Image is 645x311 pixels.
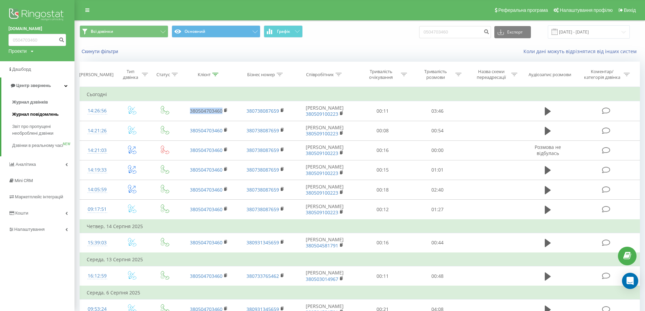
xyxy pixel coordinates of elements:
[355,266,410,286] td: 00:11
[12,123,71,137] span: Звіт про пропущені необроблені дзвінки
[16,162,36,167] span: Аналiтика
[277,29,290,34] span: Графік
[306,72,334,77] div: Співробітник
[264,25,303,38] button: Графік
[417,69,454,80] div: Тривалість розмови
[156,72,170,77] div: Статус
[16,83,51,88] span: Центр звернень
[410,101,465,121] td: 03:46
[419,26,491,38] input: Пошук за номером
[355,180,410,200] td: 00:18
[15,194,63,199] span: Маркетплейс інтеграцій
[294,180,355,200] td: [PERSON_NAME]
[294,121,355,140] td: [PERSON_NAME]
[190,108,222,114] a: 380504703460
[190,166,222,173] a: 380504703460
[306,209,338,216] a: 380509100223
[410,121,465,140] td: 00:54
[410,140,465,160] td: 00:00
[190,147,222,153] a: 380504703460
[12,99,48,106] span: Журнал дзвінків
[306,150,338,156] a: 380509100223
[294,140,355,160] td: [PERSON_NAME]
[15,178,33,183] span: Mini CRM
[87,183,108,196] div: 14:05:59
[560,7,612,13] span: Налаштування профілю
[246,108,279,114] a: 380738087659
[198,72,211,77] div: Клієнт
[355,140,410,160] td: 00:16
[87,124,108,137] div: 14:21:26
[410,233,465,253] td: 00:44
[121,69,140,80] div: Тип дзвінка
[87,269,108,283] div: 16:12:59
[246,127,279,134] a: 380738087659
[622,273,638,289] div: Open Intercom Messenger
[12,67,31,72] span: Дашборд
[15,210,28,216] span: Кошти
[80,25,168,38] button: Всі дзвінки
[190,239,222,246] a: 380504703460
[1,77,74,94] a: Центр звернень
[246,206,279,213] a: 380738087659
[410,160,465,180] td: 01:01
[523,48,640,54] a: Коли дані можуть відрізнятися вiд інших систем
[91,29,113,34] span: Всі дзвінки
[190,273,222,279] a: 380504703460
[12,96,74,108] a: Журнал дзвінків
[87,236,108,249] div: 15:39:03
[306,242,338,249] a: 380504581791
[410,180,465,200] td: 02:40
[87,144,108,157] div: 14:21:03
[529,72,571,77] div: Аудіозапис розмови
[172,25,260,38] button: Основний
[355,200,410,220] td: 00:12
[294,160,355,180] td: [PERSON_NAME]
[355,101,410,121] td: 00:11
[624,7,636,13] span: Вихід
[410,200,465,220] td: 01:27
[87,203,108,216] div: 09:17:51
[294,233,355,253] td: [PERSON_NAME]
[294,101,355,121] td: [PERSON_NAME]
[355,233,410,253] td: 00:16
[12,142,63,149] span: Дзвінки в реальному часі
[87,163,108,177] div: 14:19:33
[473,69,510,80] div: Назва схеми переадресації
[80,48,122,54] button: Скинути фільтри
[535,144,561,156] span: Розмова не відбулась
[294,266,355,286] td: [PERSON_NAME]
[80,253,640,266] td: Середа, 13 Серпня 2025
[87,104,108,117] div: 14:26:56
[190,186,222,193] a: 380504703460
[306,276,338,282] a: 380503014967
[246,239,279,246] a: 380931345659
[498,7,548,13] span: Реферальна програма
[494,26,531,38] button: Експорт
[246,186,279,193] a: 380738087659
[247,72,275,77] div: Бізнес номер
[12,120,74,139] a: Звіт про пропущені необроблені дзвінки
[12,108,74,120] a: Журнал повідомлень
[8,25,66,32] a: [DOMAIN_NAME]
[306,130,338,137] a: 380509100223
[246,273,279,279] a: 380733765462
[8,7,66,24] img: Ringostat logo
[355,121,410,140] td: 00:08
[306,170,338,176] a: 380509100223
[12,111,59,118] span: Журнал повідомлень
[246,166,279,173] a: 380738087659
[8,48,27,54] div: Проекти
[306,190,338,196] a: 380509100223
[12,139,74,152] a: Дзвінки в реальному часіNEW
[79,72,113,77] div: [PERSON_NAME]
[14,227,45,232] span: Налаштування
[8,34,66,46] input: Пошук за номером
[190,127,222,134] a: 380504703460
[363,69,399,80] div: Тривалість очікування
[80,220,640,233] td: Четвер, 14 Серпня 2025
[355,160,410,180] td: 00:15
[190,206,222,213] a: 380504703460
[80,286,640,299] td: Середа, 6 Серпня 2025
[246,147,279,153] a: 380738087659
